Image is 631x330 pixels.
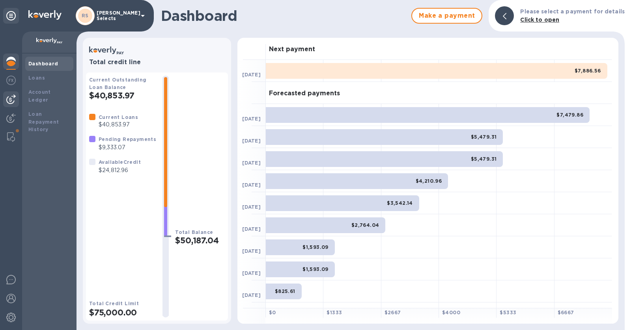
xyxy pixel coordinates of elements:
b: [DATE] [242,72,261,78]
h3: Next payment [269,46,315,53]
b: [DATE] [242,226,261,232]
b: Current Outstanding Loan Balance [89,77,147,90]
h3: Forecasted payments [269,90,340,97]
b: Click to open [520,17,559,23]
span: Make a payment [418,11,475,20]
b: [DATE] [242,138,261,144]
b: [DATE] [242,292,261,298]
b: Available Credit [99,159,141,165]
b: Please select a payment for details [520,8,625,15]
p: [PERSON_NAME] Selects [97,10,136,21]
img: Logo [28,10,62,20]
b: $ 6667 [558,310,574,315]
b: $1,593.09 [302,244,329,250]
b: Account Ledger [28,89,51,103]
b: Loans [28,75,45,81]
b: [DATE] [242,204,261,210]
b: Loan Repayment History [28,111,59,133]
b: $4,210.96 [416,178,442,184]
b: Dashboard [28,61,58,67]
h2: $40,853.97 [89,91,156,100]
p: $40,853.97 [99,121,138,129]
b: $ 0 [269,310,276,315]
h2: $75,000.00 [89,308,156,317]
b: $ 1333 [327,310,342,315]
b: $1,593.09 [302,266,329,272]
b: $3,542.14 [387,200,413,206]
b: RS [82,13,89,19]
b: Total Credit Limit [89,300,139,306]
b: Pending Repayments [99,136,156,142]
button: Make a payment [411,8,482,24]
div: Unpin categories [3,8,19,24]
b: [DATE] [242,116,261,122]
b: $5,479.31 [471,134,497,140]
b: $825.61 [275,288,295,294]
b: $7,886.56 [575,68,601,74]
b: $5,479.31 [471,156,497,162]
b: Total Balance [175,229,213,235]
img: Foreign exchange [6,76,16,85]
h1: Dashboard [161,7,407,24]
b: $ 2667 [385,310,401,315]
b: $ 5333 [500,310,516,315]
b: $7,479.86 [556,112,583,118]
b: [DATE] [242,248,261,254]
p: $9,333.07 [99,143,156,152]
b: Current Loans [99,114,138,120]
b: [DATE] [242,160,261,166]
b: [DATE] [242,182,261,188]
b: $ 4000 [442,310,460,315]
p: $24,812.96 [99,166,141,174]
h2: $50,187.04 [175,235,225,245]
b: $2,764.04 [351,222,379,228]
h3: Total credit line [89,59,225,66]
b: [DATE] [242,270,261,276]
